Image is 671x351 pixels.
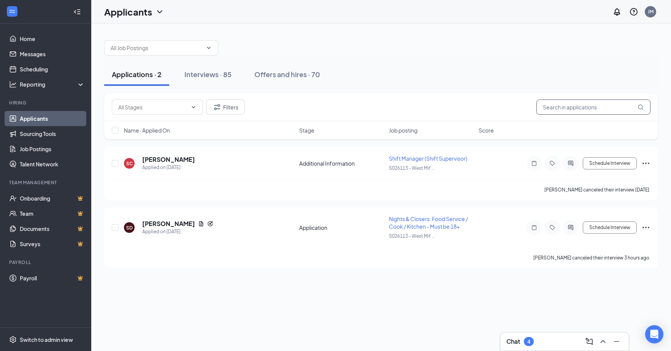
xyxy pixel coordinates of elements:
a: Messages [20,46,85,62]
div: Interviews · 85 [184,70,232,79]
div: Additional Information [299,160,384,167]
svg: Ellipses [641,223,650,232]
svg: Filter [213,103,222,112]
button: Schedule Interview [583,221,637,234]
svg: Collapse [73,8,81,16]
div: JM [648,8,654,15]
a: Applicants [20,111,85,126]
div: [PERSON_NAME] canceled their interview 3 hours ago. [533,254,650,262]
input: All Stages [118,103,187,111]
svg: ComposeMessage [585,337,594,346]
div: Offers and hires · 70 [254,70,320,79]
span: Job posting [389,126,417,134]
svg: MagnifyingGlass [638,104,644,110]
svg: Notifications [612,7,622,16]
svg: Settings [9,336,17,343]
input: Search in applications [536,100,650,115]
div: Reporting [20,81,85,88]
svg: Ellipses [641,159,650,168]
span: Stage [299,126,314,134]
a: Job Postings [20,141,85,157]
input: All Job Postings [111,44,203,52]
svg: WorkstreamLogo [8,8,16,15]
svg: QuestionInfo [629,7,638,16]
div: Applied on [DATE] [142,164,195,171]
a: Sourcing Tools [20,126,85,141]
div: SC [126,160,133,167]
svg: ChevronDown [155,7,164,16]
svg: ChevronDown [190,104,197,110]
span: S026113 - West Mif ... [389,233,435,239]
svg: Minimize [612,337,621,346]
h5: [PERSON_NAME] [142,220,195,228]
span: Shift Manager (Shift Supervisor) [389,155,467,162]
a: SurveysCrown [20,236,85,251]
h3: Chat [506,337,520,346]
div: [PERSON_NAME] canceled their interview [DATE]. [544,186,650,194]
div: Team Management [9,179,83,186]
svg: ActiveChat [566,160,575,166]
svg: ChevronDown [206,45,212,51]
svg: Note [530,225,539,231]
div: Applications · 2 [112,70,162,79]
span: S026113 - West Mif ... [389,165,435,171]
div: Application [299,224,384,231]
svg: Tag [548,160,557,166]
div: Applied on [DATE] [142,228,213,236]
span: Nights & Closers: Food Service / Cook / Kitchen - Must be 18+ [389,215,468,230]
a: OnboardingCrown [20,191,85,206]
a: DocumentsCrown [20,221,85,236]
svg: Document [198,221,204,227]
div: Hiring [9,100,83,106]
button: Schedule Interview [583,157,637,169]
a: TeamCrown [20,206,85,221]
svg: Reapply [207,221,213,227]
div: Switch to admin view [20,336,73,343]
a: Scheduling [20,62,85,77]
svg: ChevronUp [598,337,608,346]
div: Payroll [9,259,83,266]
svg: ActiveChat [566,225,575,231]
button: Minimize [611,335,623,348]
div: SD [126,225,133,231]
svg: Analysis [9,81,17,88]
div: Open Intercom Messenger [645,325,663,343]
span: Score [479,126,494,134]
a: PayrollCrown [20,270,85,286]
span: Name · Applied On [124,126,170,134]
a: Home [20,31,85,46]
a: Talent Network [20,157,85,172]
button: Filter Filters [206,100,245,115]
button: ComposeMessage [583,335,595,348]
svg: Note [530,160,539,166]
div: 4 [527,338,530,345]
button: ChevronUp [597,335,609,348]
h1: Applicants [104,5,152,18]
svg: Tag [548,225,557,231]
h5: [PERSON_NAME] [142,155,195,164]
